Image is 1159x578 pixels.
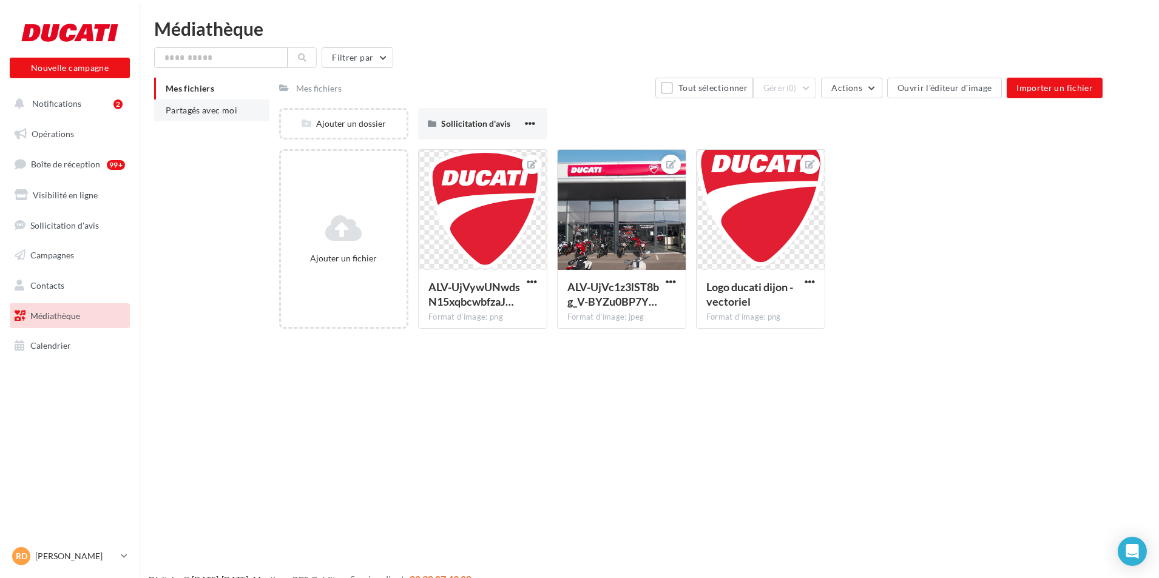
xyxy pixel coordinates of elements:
[30,250,74,260] span: Campagnes
[7,121,132,147] a: Opérations
[322,47,393,68] button: Filtrer par
[281,118,407,130] div: Ajouter un dossier
[706,280,793,308] span: Logo ducati dijon - vectoriel
[428,280,520,308] span: ALV-UjVywUNwdsN15xqbcwbfzaJOOm38Ob_QoU7P2XP0XiGp8TSAIQ4a
[706,312,815,323] div: Format d'image: png
[35,550,116,562] p: [PERSON_NAME]
[10,545,130,568] a: RD [PERSON_NAME]
[567,312,676,323] div: Format d'image: jpeg
[166,105,237,115] span: Partagés avec moi
[567,280,659,308] span: ALV-UjVc1z3lST8bg_V-BYZu0BP7YBjA6amw0Hrzev3eui-K2e-KHKaA
[107,160,125,170] div: 99+
[428,312,537,323] div: Format d'image: png
[887,78,1002,98] button: Ouvrir l'éditeur d'image
[7,183,132,208] a: Visibilité en ligne
[32,129,74,139] span: Opérations
[30,340,71,351] span: Calendrier
[30,311,80,321] span: Médiathèque
[1118,537,1147,566] div: Open Intercom Messenger
[30,280,64,291] span: Contacts
[1016,82,1093,93] span: Importer un fichier
[1007,78,1103,98] button: Importer un fichier
[10,58,130,78] button: Nouvelle campagne
[16,550,27,562] span: RD
[7,151,132,177] a: Boîte de réception99+
[32,98,81,109] span: Notifications
[655,78,752,98] button: Tout sélectionner
[786,83,797,93] span: (0)
[166,83,214,93] span: Mes fichiers
[7,303,132,329] a: Médiathèque
[154,19,1144,38] div: Médiathèque
[286,252,402,264] div: Ajouter un fichier
[33,190,98,200] span: Visibilité en ligne
[7,273,132,298] a: Contacts
[7,243,132,268] a: Campagnes
[753,78,817,98] button: Gérer(0)
[7,333,132,358] a: Calendrier
[113,99,123,109] div: 2
[31,159,100,169] span: Boîte de réception
[296,82,342,95] div: Mes fichiers
[831,82,862,93] span: Actions
[821,78,882,98] button: Actions
[30,220,99,230] span: Sollicitation d'avis
[7,91,127,116] button: Notifications 2
[441,118,510,129] span: Sollicitation d'avis
[7,213,132,238] a: Sollicitation d'avis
